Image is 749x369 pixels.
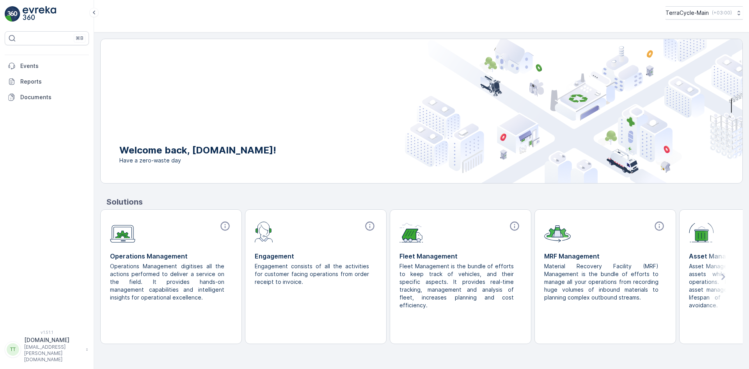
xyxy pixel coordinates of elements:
div: TT [7,343,19,356]
p: Engagement consists of all the activities for customer facing operations from order receipt to in... [255,262,371,286]
img: logo_light-DOdMpM7g.png [23,6,56,22]
img: module-icon [110,221,135,243]
button: TerraCycle-Main(+03:00) [666,6,743,20]
p: MRF Management [544,251,666,261]
p: Engagement [255,251,377,261]
p: Events [20,62,86,70]
p: [DOMAIN_NAME] [24,336,82,344]
p: Operations Management digitises all the actions performed to deliver a service on the field. It p... [110,262,226,301]
img: module-icon [544,221,571,242]
p: ( +03:00 ) [712,10,732,16]
img: module-icon [689,221,714,242]
img: module-icon [255,221,273,242]
img: logo [5,6,20,22]
p: Welcome back, [DOMAIN_NAME]! [119,144,276,157]
a: Documents [5,89,89,105]
span: v 1.51.1 [5,330,89,335]
span: Have a zero-waste day [119,157,276,164]
a: Reports [5,74,89,89]
img: module-icon [399,221,423,242]
p: ⌘B [76,35,83,41]
p: Fleet Management [399,251,522,261]
p: [EMAIL_ADDRESS][PERSON_NAME][DOMAIN_NAME] [24,344,82,363]
p: Fleet Management is the bundle of efforts to keep track of vehicles, and their specific aspects. ... [399,262,515,309]
p: Operations Management [110,251,232,261]
p: Reports [20,78,86,86]
p: Documents [20,93,86,101]
button: TT[DOMAIN_NAME][EMAIL_ADDRESS][PERSON_NAME][DOMAIN_NAME] [5,336,89,363]
a: Events [5,58,89,74]
p: Solutions [106,196,743,208]
img: city illustration [405,39,742,183]
p: TerraCycle-Main [666,9,709,17]
p: Material Recovery Facility (MRF) Management is the bundle of efforts to manage all your operation... [544,262,660,301]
